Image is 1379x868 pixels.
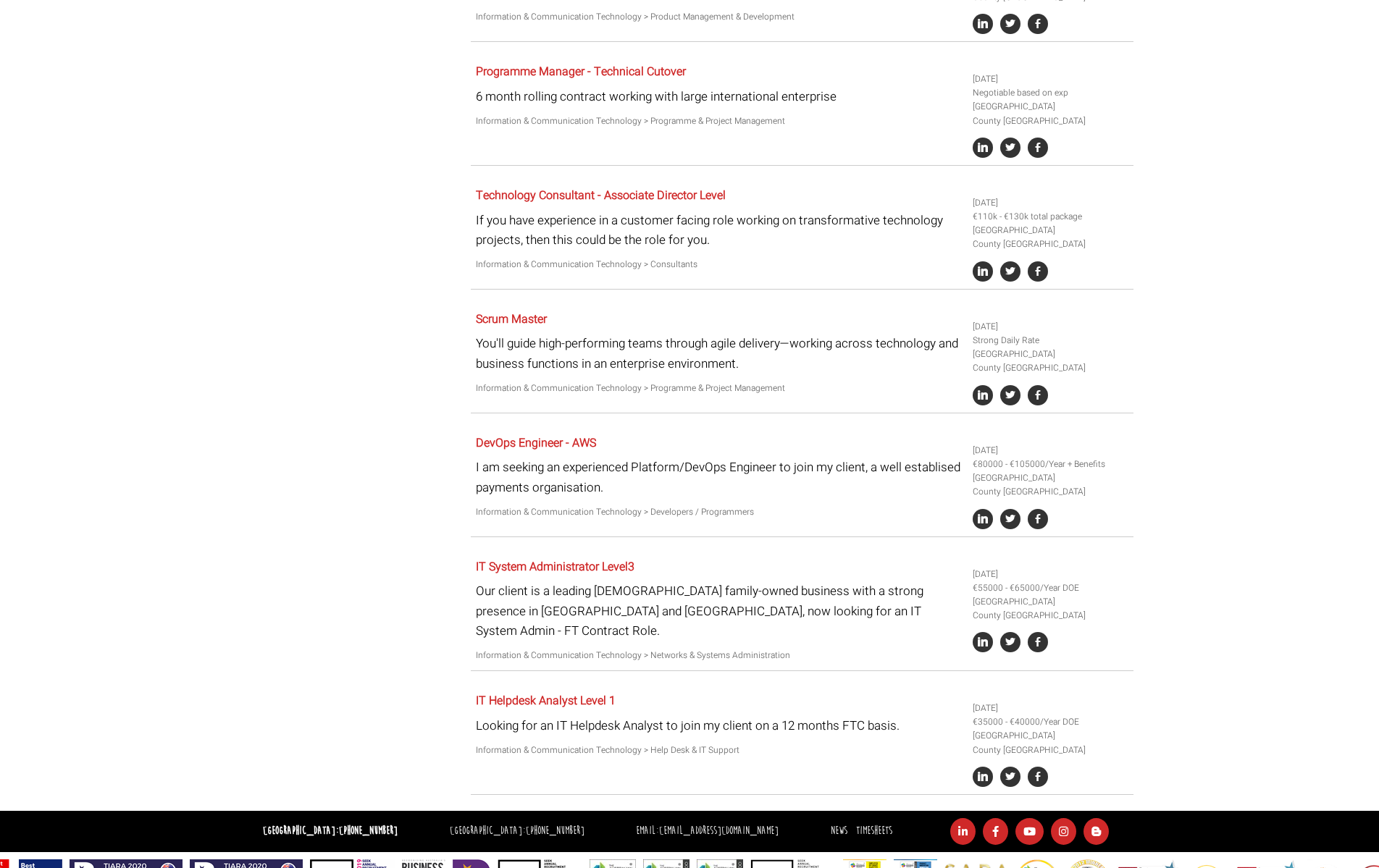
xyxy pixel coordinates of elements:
[339,824,398,838] a: [PHONE_NUMBER]
[476,211,962,250] p: If you have experience in a customer facing role working on transformative technology projects, t...
[973,595,1128,623] li: [GEOGRAPHIC_DATA] County [GEOGRAPHIC_DATA]
[831,824,847,838] a: News
[973,729,1128,757] li: [GEOGRAPHIC_DATA] County [GEOGRAPHIC_DATA]
[973,334,1128,347] li: Strong Daily Rate
[476,716,962,736] p: Looking for an IT Helpdesk Analyst to join my client on a 12 months FTC basis.
[973,100,1128,127] li: [GEOGRAPHIC_DATA] County [GEOGRAPHIC_DATA]
[973,701,1128,715] li: [DATE]
[263,824,398,838] strong: [GEOGRAPHIC_DATA]:
[973,320,1128,334] li: [DATE]
[476,581,962,641] p: Our client is a leading [DEMOGRAPHIC_DATA] family-owned business with a strong presence in [GEOGR...
[476,334,962,373] p: You'll guide high-performing teams through agile delivery—working across technology and business ...
[476,558,634,576] a: IT System Administrator Level3
[476,743,962,757] p: Information & Communication Technology > Help Desk & IT Support
[973,458,1128,471] li: €80000 - €105000/Year + Benefits
[973,196,1128,210] li: [DATE]
[973,715,1128,729] li: €35000 - €40000/Year DOE
[476,114,962,128] p: Information & Communication Technology > Programme & Project Management
[973,444,1128,458] li: [DATE]
[659,824,779,838] a: [EMAIL_ADDRESS][DOMAIN_NAME]
[476,434,596,452] a: DevOps Engineer - AWS
[856,824,892,838] a: Timesheets
[476,87,962,106] p: 6 month rolling contract working with large international enterprise
[973,581,1128,595] li: €55000 - €65000/Year DOE
[632,821,782,842] li: Email:
[476,10,962,24] p: Information & Communication Technology > Product Management & Development
[476,382,962,395] p: Information & Communication Technology > Programme & Project Management
[476,505,962,519] p: Information & Communication Technology > Developers / Programmers
[476,649,962,662] p: Information & Communication Technology > Networks & Systems Administration
[476,692,616,709] a: IT Helpdesk Analyst Level 1
[973,224,1128,251] li: [GEOGRAPHIC_DATA] County [GEOGRAPHIC_DATA]
[973,347,1128,375] li: [GEOGRAPHIC_DATA] County [GEOGRAPHIC_DATA]
[476,311,547,328] a: Scrum Master
[476,458,962,497] p: I am seeking an experienced Platform/DevOps Engineer to join my client, a well establised payment...
[446,821,588,842] li: [GEOGRAPHIC_DATA]:
[476,187,726,204] a: Technology Consultant - Associate Director Level
[973,72,1128,86] li: [DATE]
[973,568,1128,581] li: [DATE]
[973,471,1128,499] li: [GEOGRAPHIC_DATA] County [GEOGRAPHIC_DATA]
[476,63,686,80] a: Programme Manager - Technical Cutover
[973,210,1128,224] li: €110k - €130k total package
[476,258,962,271] p: Information & Communication Technology > Consultants
[526,824,584,838] a: [PHONE_NUMBER]
[973,86,1128,100] li: Negotiable based on exp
